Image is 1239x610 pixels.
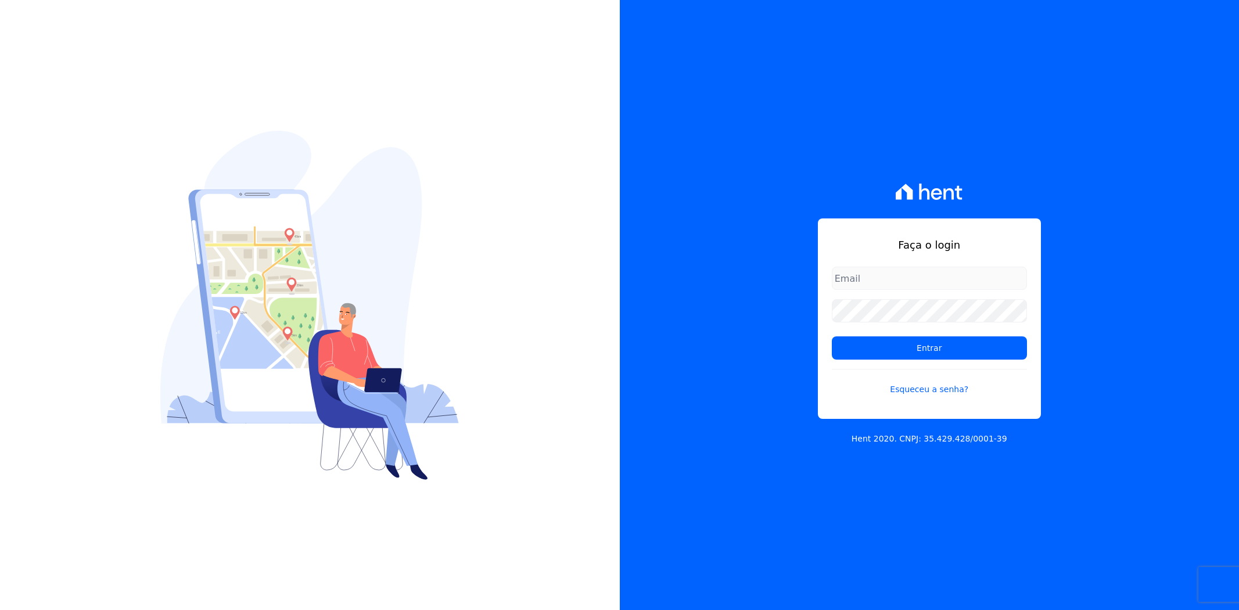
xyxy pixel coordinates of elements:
input: Entrar [832,336,1027,360]
a: Esqueceu a senha? [832,369,1027,396]
img: Login [160,131,459,480]
p: Hent 2020. CNPJ: 35.429.428/0001-39 [852,433,1007,445]
input: Email [832,267,1027,290]
h1: Faça o login [832,237,1027,253]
